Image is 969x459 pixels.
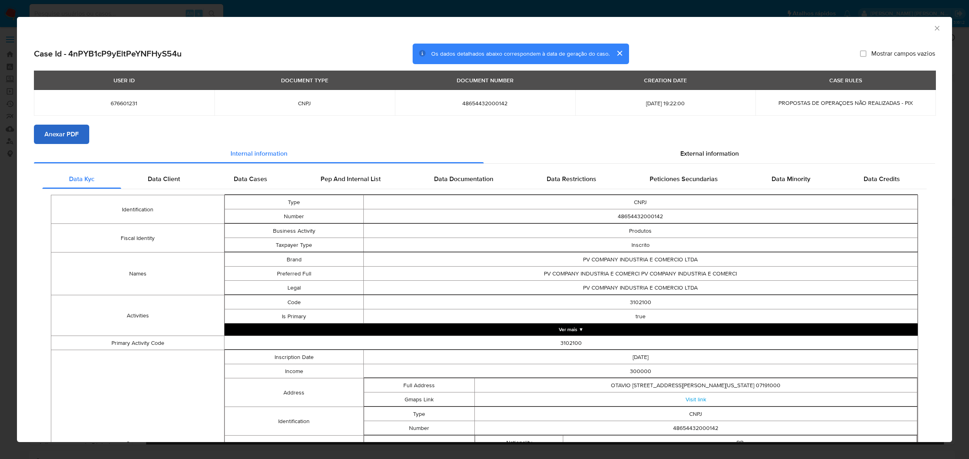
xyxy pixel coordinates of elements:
td: Names [51,252,224,295]
div: CASE RULES [824,73,867,87]
td: Is Primary [225,309,363,323]
div: Detailed info [34,144,935,163]
div: USER ID [109,73,140,87]
td: Fiscal Identity [51,224,224,252]
td: Legal [225,281,363,295]
td: Identification [225,407,363,436]
button: cerrar [610,44,629,63]
div: DOCUMENT NUMBER [452,73,518,87]
td: Income [225,364,363,378]
td: Taxpayer Type [225,238,363,252]
span: Data Restrictions [547,174,596,184]
h2: Case Id - 4nPYB1cP9yEltPeYNFHyS54u [34,48,182,59]
td: Produtos [363,224,918,238]
td: Full Address [364,378,474,392]
button: Expand array [224,323,918,336]
td: BR [563,436,917,450]
span: PROPOSTAS DE OPERAÇOES NÃO REALIZADAS - PIX [778,99,913,107]
td: PV COMPANY INDUSTRIA E COMERCI PV COMPANY INDUSTRIA E COMERCI [363,267,918,281]
span: Internal information [231,149,287,158]
td: [DATE] [363,350,918,364]
div: CREATION DATE [639,73,692,87]
span: [DATE] 19:22:00 [585,100,746,107]
td: Primary Activity Code [51,336,224,350]
td: Identification [51,195,224,224]
span: External information [680,149,739,158]
td: Number [225,209,363,223]
td: Type [225,195,363,209]
span: Peticiones Secundarias [650,174,718,184]
span: Data Documentation [434,174,493,184]
td: Inscrito [363,238,918,252]
div: DOCUMENT TYPE [276,73,333,87]
td: CNPJ [363,195,918,209]
span: Data Minority [772,174,810,184]
td: PV COMPANY INDUSTRIA E COMERCIO LTDA [363,281,918,295]
span: Data Client [148,174,180,184]
div: closure-recommendation-modal [17,17,952,442]
td: Address [225,378,363,407]
span: Data Kyc [69,174,94,184]
td: Business Activity [225,224,363,238]
span: Anexar PDF [44,125,79,143]
td: PV COMPANY INDUSTRIA E COMERCIO LTDA [363,252,918,267]
button: Anexar PDF [34,125,89,144]
td: 48654432000142 [363,209,918,223]
td: CNPJ [474,407,917,421]
span: 48654432000142 [405,100,566,107]
td: Code [225,295,363,309]
button: Fechar a janela [933,24,940,31]
td: Preferred Full [225,267,363,281]
td: 3102100 [224,336,918,350]
a: Visit link [686,395,706,403]
span: Mostrar campos vazios [871,50,935,58]
td: Brand [225,252,363,267]
td: 300000 [363,364,918,378]
span: CNPJ [224,100,385,107]
td: Number [364,421,474,435]
td: Inscription Date [225,350,363,364]
td: OTAVIO [STREET_ADDRESS][PERSON_NAME][US_STATE] 07191000 [474,378,917,392]
td: Nationality [475,436,563,450]
div: Detailed internal info [42,169,927,189]
td: 3102100 [363,295,918,309]
input: Mostrar campos vazios [860,50,866,57]
td: 48654432000142 [474,421,917,435]
td: Type [364,407,474,421]
span: Data Credits [864,174,900,184]
span: Pep And Internal List [321,174,381,184]
span: Os dados detalhados abaixo correspondem à data de geração do caso. [431,50,610,58]
span: Data Cases [234,174,267,184]
td: Activities [51,295,224,336]
span: 676601231 [44,100,205,107]
td: Gmaps Link [364,392,474,407]
td: true [363,309,918,323]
